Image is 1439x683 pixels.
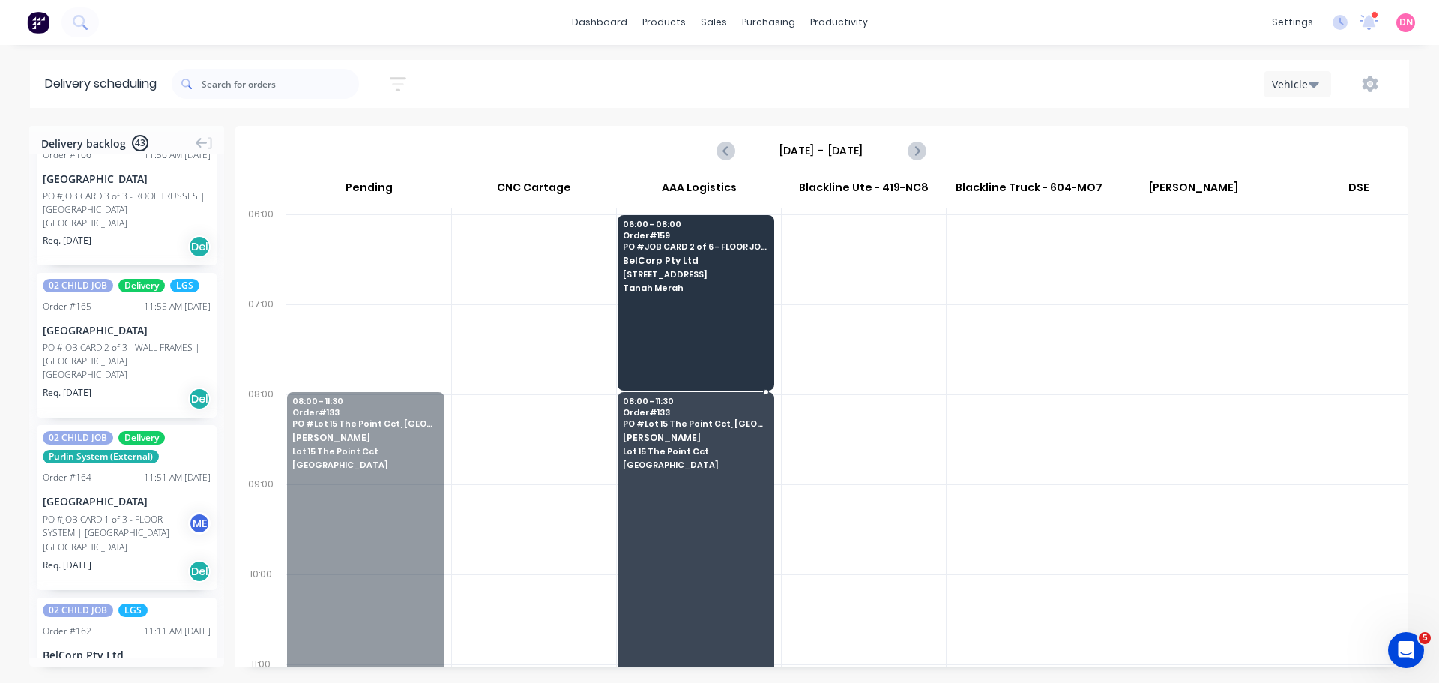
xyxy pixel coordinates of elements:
a: dashboard [564,11,635,34]
div: Order # 164 [43,471,91,484]
span: 5 [1419,632,1431,644]
iframe: Intercom live chat [1388,632,1424,668]
div: settings [1264,11,1321,34]
span: 43 [132,135,148,151]
div: 11:11 AM [DATE] [144,625,211,638]
span: Delivery [118,279,165,292]
div: Order # 162 [43,625,91,638]
div: Delivery scheduling [30,60,172,108]
div: [GEOGRAPHIC_DATA] [43,171,211,187]
input: Search for orders [202,69,359,99]
div: PO #JOB CARD 1 of 3 - FLOOR SYSTEM | [GEOGRAPHIC_DATA] [43,513,193,540]
span: LGS [170,279,199,292]
span: Req. [DATE] [43,386,91,400]
span: 02 CHILD JOB [43,431,113,445]
span: Req. [DATE] [43,559,91,572]
span: LGS [118,604,148,617]
div: 11:56 AM [DATE] [144,148,211,162]
span: 02 CHILD JOB [43,604,113,617]
div: Del [188,235,211,258]
div: products [635,11,693,34]
div: PO #JOB CARD 3 of 3 - ROOF TRUSSES | [GEOGRAPHIC_DATA] [43,190,211,217]
div: productivity [803,11,875,34]
div: [GEOGRAPHIC_DATA] [43,541,211,554]
div: [GEOGRAPHIC_DATA] [43,368,211,382]
div: PO #JOB CARD 2 of 3 - WALL FRAMES | [GEOGRAPHIC_DATA] [43,341,211,368]
span: Delivery backlog [41,136,126,151]
span: DN [1399,16,1413,29]
div: [GEOGRAPHIC_DATA] [43,322,211,338]
img: Factory [27,11,49,34]
div: 11:55 AM [DATE] [144,300,211,313]
div: purchasing [734,11,803,34]
div: Del [188,388,211,410]
div: [GEOGRAPHIC_DATA] [43,217,211,230]
div: 11:51 AM [DATE] [144,471,211,484]
span: Purlin System (External) [43,450,159,463]
span: Delivery [118,431,165,445]
div: Order # 166 [43,148,91,162]
div: Del [188,560,211,583]
span: 02 CHILD JOB [43,279,113,292]
div: [GEOGRAPHIC_DATA] [43,493,211,509]
span: Req. [DATE] [43,234,91,247]
div: BelCorp Pty Ltd [43,647,211,663]
button: Vehicle [1264,71,1331,97]
div: Vehicle [1272,76,1315,92]
div: M E [188,512,211,535]
div: Order # 165 [43,300,91,313]
div: sales [693,11,734,34]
